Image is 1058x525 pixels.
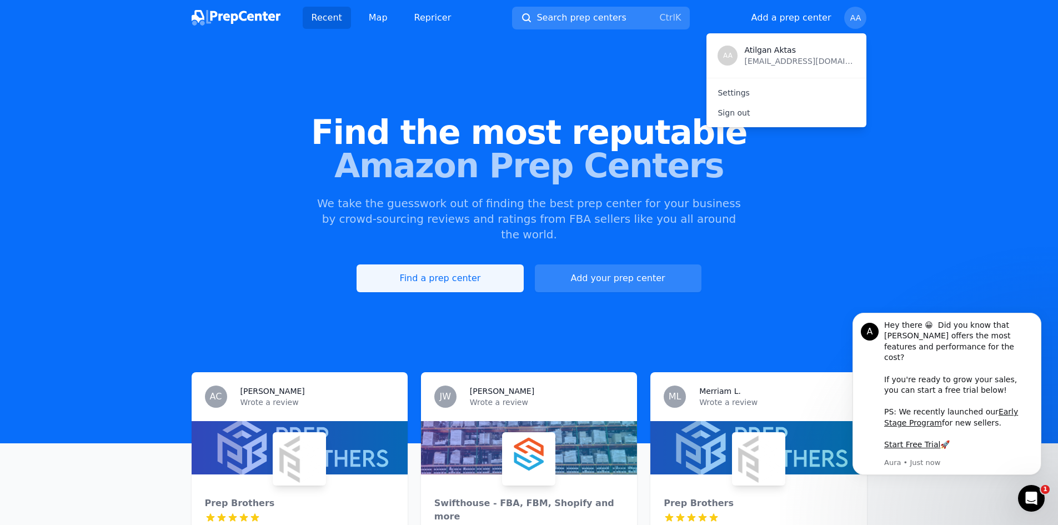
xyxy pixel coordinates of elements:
h3: Merriam L. [699,386,741,397]
span: ML [669,392,681,401]
img: Swifthouse - FBA, FBM, Shopify and more [504,434,553,483]
p: Sign out [718,107,855,118]
span: Amazon Prep Centers [18,149,1040,182]
iframe: Intercom notifications message [836,307,1058,495]
a: Map [360,7,397,29]
h3: [PERSON_NAME] [240,386,305,397]
img: PrepCenter [192,10,280,26]
a: Recent [303,7,351,29]
kbd: K [675,12,681,23]
div: Prep Brothers [205,497,394,510]
p: We take the guesswork out of finding the best prep center for your business by crowd-sourcing rev... [316,196,743,242]
div: Swifthouse - FBA, FBM, Shopify and more [434,497,624,523]
div: AA [706,33,866,127]
h3: [PERSON_NAME] [470,386,534,397]
span: Search prep centers [536,11,626,24]
span: Find the most reputable [18,116,1040,149]
iframe: Intercom live chat [1018,485,1045,512]
a: Settings [706,83,866,103]
img: Prep Brothers [734,434,783,483]
button: AA [844,7,866,29]
kbd: Ctrl [659,12,675,23]
p: Wrote a review [240,397,394,408]
a: Repricer [405,7,460,29]
span: Atilgan Aktas [744,44,855,56]
img: Prep Brothers [275,434,324,483]
button: Search prep centersCtrlK [512,7,690,29]
button: Add your prep center [535,264,701,292]
p: Wrote a review [470,397,624,408]
span: AA [850,14,861,22]
a: Find a prep center [357,264,523,292]
span: JW [440,392,452,401]
button: Add a prep center [751,11,831,24]
span: AC [210,392,222,401]
p: AA [723,51,733,60]
div: Prep Brothers [664,497,853,510]
p: Wrote a review [699,397,853,408]
span: 1 [1041,485,1050,494]
span: [EMAIL_ADDRESS][DOMAIN_NAME] [744,56,855,67]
